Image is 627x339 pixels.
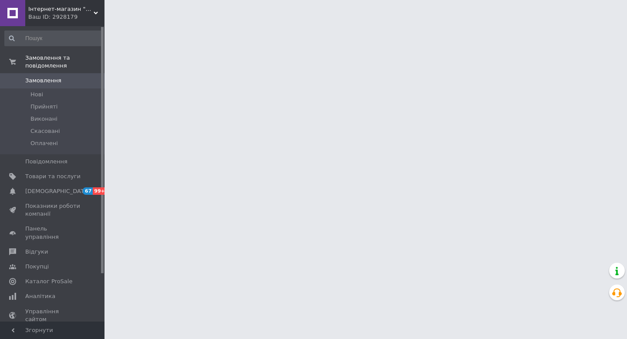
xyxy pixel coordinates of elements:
[4,31,103,46] input: Пошук
[25,225,81,241] span: Панель управління
[25,54,104,70] span: Замовлення та повідомлення
[83,187,93,195] span: 67
[30,115,57,123] span: Виконані
[28,13,104,21] div: Ваш ID: 2928179
[25,292,55,300] span: Аналітика
[25,77,61,85] span: Замовлення
[30,139,58,147] span: Оплачені
[25,263,49,271] span: Покупці
[28,5,94,13] span: Інтернет-магазин "4buy"
[25,248,48,256] span: Відгуки
[30,103,57,111] span: Прийняті
[25,202,81,218] span: Показники роботи компанії
[25,308,81,323] span: Управління сайтом
[30,127,60,135] span: Скасовані
[25,187,90,195] span: [DEMOGRAPHIC_DATA]
[25,158,67,166] span: Повідомлення
[93,187,107,195] span: 99+
[25,278,72,285] span: Каталог ProSale
[25,173,81,180] span: Товари та послуги
[30,91,43,98] span: Нові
